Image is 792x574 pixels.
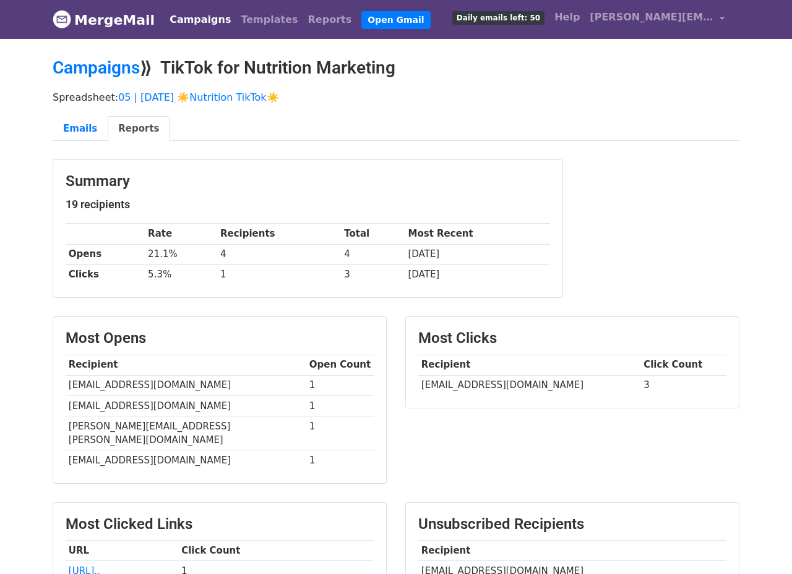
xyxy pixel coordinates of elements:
[585,5,730,34] a: [PERSON_NAME][EMAIL_ADDRESS][DOMAIN_NAME]
[452,11,544,25] span: Daily emails left: 50
[418,375,640,395] td: [EMAIL_ADDRESS][DOMAIN_NAME]
[145,224,217,244] th: Rate
[165,7,236,32] a: Campaigns
[108,116,170,141] a: Reports
[66,198,550,211] h5: 19 recipients
[640,355,726,375] th: Click Count
[236,7,303,32] a: Templates
[145,244,217,264] td: 21.1%
[53,116,108,141] a: Emails
[53,7,155,33] a: MergeMail
[306,375,374,395] td: 1
[145,264,217,285] td: 5.3%
[405,244,550,264] td: [DATE]
[66,515,374,533] h3: Most Clicked Links
[66,541,178,561] th: URL
[341,264,405,285] td: 3
[549,5,585,30] a: Help
[306,416,374,450] td: 1
[306,395,374,416] td: 1
[217,224,341,244] th: Recipients
[66,264,145,285] th: Clicks
[66,395,306,416] td: [EMAIL_ADDRESS][DOMAIN_NAME]
[66,416,306,450] td: [PERSON_NAME][EMAIL_ADDRESS][PERSON_NAME][DOMAIN_NAME]
[53,57,140,78] a: Campaigns
[405,264,550,285] td: [DATE]
[53,91,739,104] p: Spreadsheet:
[418,515,726,533] h3: Unsubscribed Recipients
[217,264,341,285] td: 1
[66,244,145,264] th: Opens
[418,355,640,375] th: Recipient
[66,355,306,375] th: Recipient
[447,5,549,30] a: Daily emails left: 50
[66,450,306,471] td: [EMAIL_ADDRESS][DOMAIN_NAME]
[306,355,374,375] th: Open Count
[303,7,357,32] a: Reports
[341,224,405,244] th: Total
[405,224,550,244] th: Most Recent
[118,91,278,103] a: 05 | [DATE] ☀️Nutrition TikTok☀️
[53,10,71,28] img: MergeMail logo
[640,375,726,395] td: 3
[341,244,405,264] td: 4
[418,329,726,347] h3: Most Clicks
[53,57,739,78] h2: ⟫ TikTok for Nutrition Marketing
[66,329,374,347] h3: Most Opens
[66,172,550,190] h3: Summary
[66,375,306,395] td: [EMAIL_ADDRESS][DOMAIN_NAME]
[361,11,430,29] a: Open Gmail
[590,10,713,25] span: [PERSON_NAME][EMAIL_ADDRESS][DOMAIN_NAME]
[217,244,341,264] td: 4
[306,450,374,471] td: 1
[178,541,374,561] th: Click Count
[418,541,726,561] th: Recipient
